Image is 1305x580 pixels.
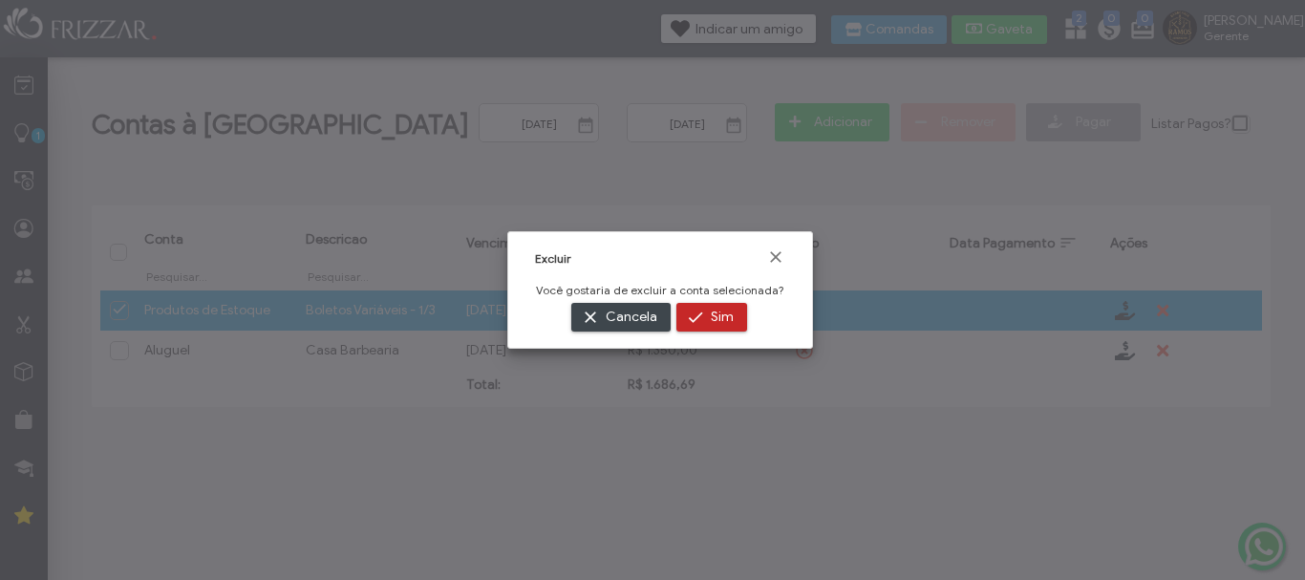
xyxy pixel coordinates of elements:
span: Sim [711,303,734,332]
button: Cancela [571,303,671,332]
a: Fechar [766,247,785,267]
span: Cancela [606,303,657,332]
button: Sim [676,303,747,332]
span: Excluir [535,251,571,266]
td: Você gostaria de excluir a conta selecionada? [535,282,785,298]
